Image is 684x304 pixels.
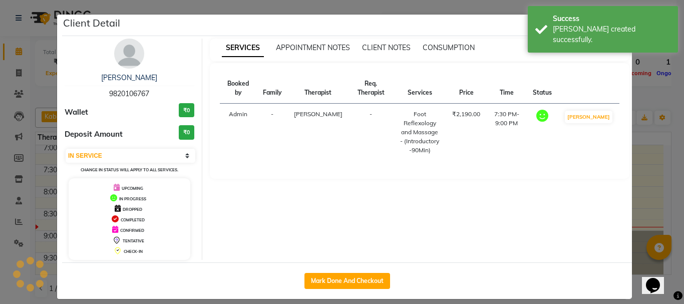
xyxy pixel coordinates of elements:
[349,104,394,161] td: -
[400,110,440,155] div: Foot Reflexology and Massage - (Introductory -90Min)
[553,14,670,24] div: Success
[81,167,178,172] small: Change in status will apply to all services.
[553,24,670,45] div: Bill created successfully.
[101,73,157,82] a: [PERSON_NAME]
[222,39,264,57] span: SERVICES
[124,249,143,254] span: CHECK-IN
[486,104,527,161] td: 7:30 PM-9:00 PM
[257,104,288,161] td: -
[179,103,194,118] h3: ₹0
[123,238,144,243] span: TENTATIVE
[349,73,394,104] th: Req. Therapist
[220,104,257,161] td: Admin
[394,73,446,104] th: Services
[122,186,143,191] span: UPCOMING
[527,73,558,104] th: Status
[452,110,480,119] div: ₹2,190.00
[114,39,144,69] img: avatar
[63,16,120,31] h5: Client Detail
[120,228,144,233] span: CONFIRMED
[362,43,411,52] span: CLIENT NOTES
[288,73,349,104] th: Therapist
[65,129,123,140] span: Deposit Amount
[486,73,527,104] th: Time
[65,107,88,118] span: Wallet
[119,196,146,201] span: IN PROGRESS
[565,111,612,123] button: [PERSON_NAME]
[257,73,288,104] th: Family
[179,125,194,140] h3: ₹0
[642,264,674,294] iframe: chat widget
[220,73,257,104] th: Booked by
[423,43,475,52] span: CONSUMPTION
[121,217,145,222] span: COMPLETED
[123,207,142,212] span: DROPPED
[276,43,350,52] span: APPOINTMENT NOTES
[294,110,343,118] span: [PERSON_NAME]
[304,273,390,289] button: Mark Done And Checkout
[446,73,486,104] th: Price
[109,89,149,98] span: 9820106767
